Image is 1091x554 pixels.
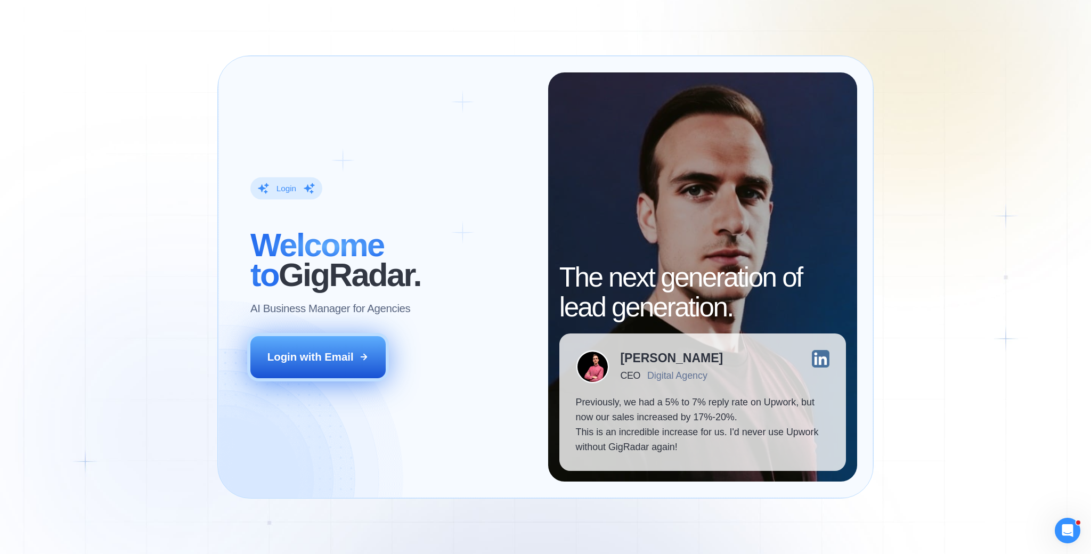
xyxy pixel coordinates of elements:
[250,230,532,290] h2: ‍ GigRadar.
[647,370,707,381] div: Digital Agency
[1055,518,1080,543] iframe: Intercom live chat
[250,226,384,292] span: Welcome to
[620,370,640,381] div: CEO
[576,395,830,455] p: Previously, we had a 5% to 7% reply rate on Upwork, but now our sales increased by 17%-20%. This ...
[620,352,723,364] div: [PERSON_NAME]
[267,349,354,364] div: Login with Email
[250,300,410,315] p: AI Business Manager for Agencies
[250,336,385,378] button: Login with Email
[276,183,296,193] div: Login
[559,263,846,323] h2: The next generation of lead generation.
